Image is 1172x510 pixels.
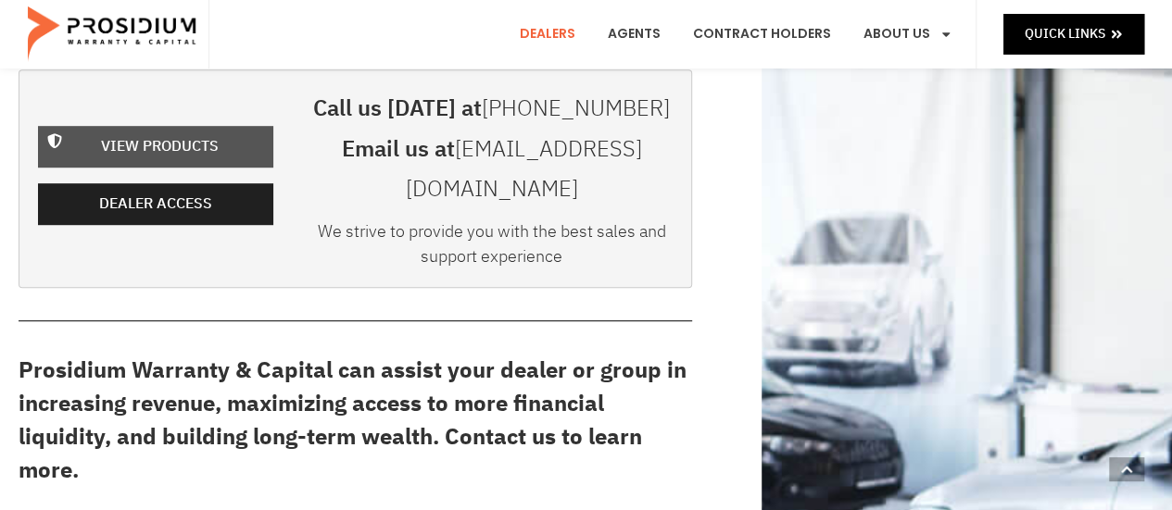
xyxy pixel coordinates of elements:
a: Quick Links [1003,14,1144,54]
div: We strive to provide you with the best sales and support experience [310,218,673,278]
span: View Products [101,133,219,160]
a: Dealer Access [38,183,273,225]
span: Quick Links [1025,22,1105,45]
h3: Call us [DATE] at [310,89,673,129]
a: [EMAIL_ADDRESS][DOMAIN_NAME] [406,132,642,205]
span: Last Name [337,2,396,16]
a: [PHONE_NUMBER] [482,92,670,125]
h3: Email us at [310,130,673,209]
a: View Products [38,126,273,168]
span: Dealer Access [99,191,212,218]
h3: Prosidium Warranty & Capital can assist your dealer or group in increasing revenue, maximizing ac... [19,354,692,487]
